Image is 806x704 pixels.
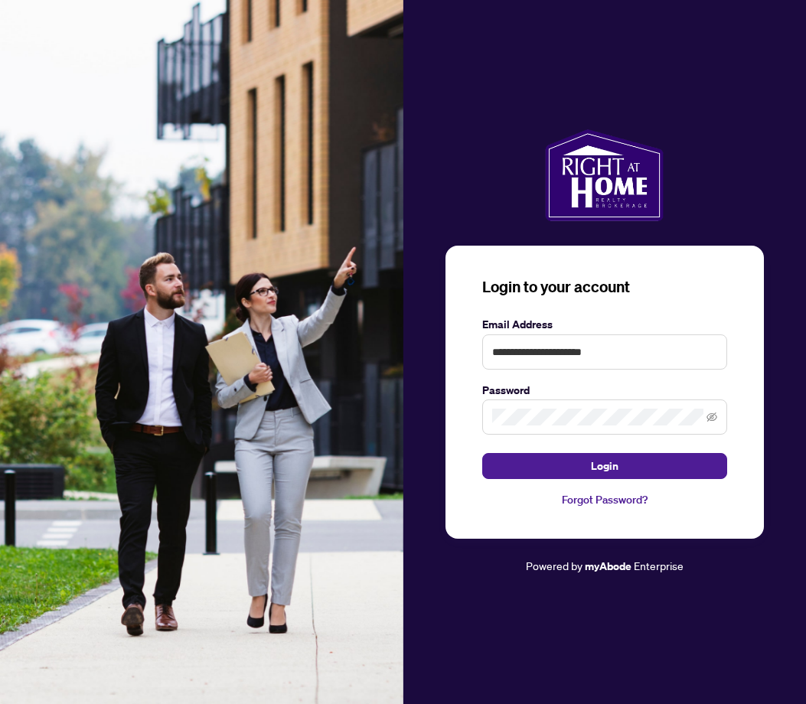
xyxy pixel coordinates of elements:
label: Password [482,382,727,399]
span: Login [591,454,618,478]
span: Enterprise [634,559,684,572]
span: Powered by [526,559,582,572]
a: myAbode [585,558,631,575]
span: eye-invisible [706,412,717,422]
img: ma-logo [545,129,664,221]
h3: Login to your account [482,276,727,298]
label: Email Address [482,316,727,333]
a: Forgot Password? [482,491,727,508]
button: Login [482,453,727,479]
